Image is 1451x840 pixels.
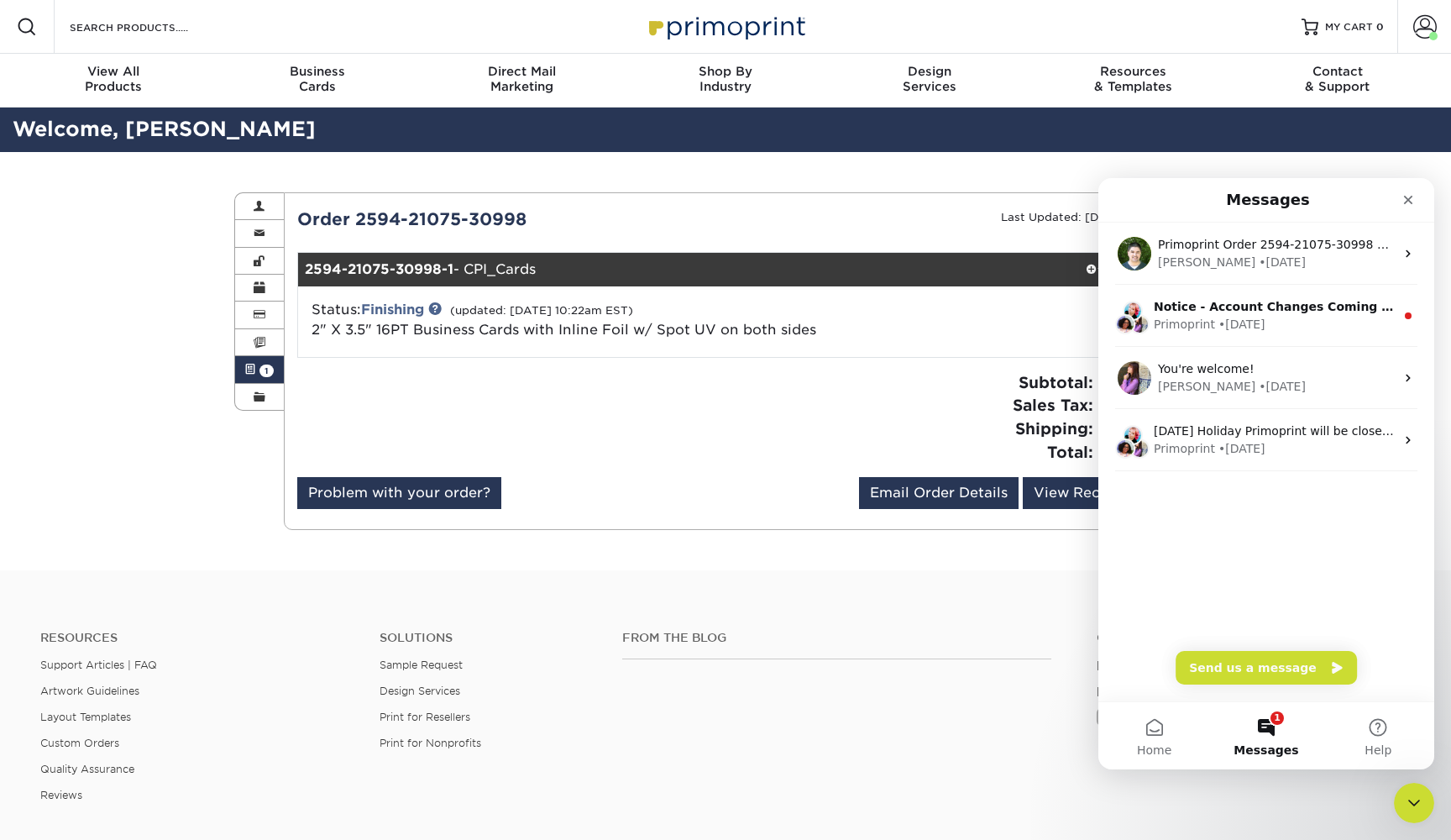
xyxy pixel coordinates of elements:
a: Finishing [361,302,424,318]
a: Design Services [380,685,460,697]
a: [EMAIL_ADDRESS][DOMAIN_NAME] [1097,685,1297,697]
span: 1 [259,365,274,377]
strong: Total: [1047,443,1093,461]
a: Contact [1097,631,1411,645]
span: Design [827,64,1031,79]
span: 0 [1376,21,1384,33]
strong: Subtotal: [1019,373,1093,391]
a: Sample Request [380,659,463,671]
iframe: Intercom live chat [1098,178,1434,769]
a: [PHONE_NUMBER] [1097,659,1201,671]
a: Support Articles | FAQ [40,659,157,671]
div: • [DATE] [120,262,167,280]
div: Cards [216,64,420,94]
span: Messages [135,566,200,578]
img: Primoprint [642,8,809,45]
div: - CPI_Cards [298,253,1052,286]
a: Print for Resellers [380,711,470,723]
a: 2" X 3.5" 16PT Business Cards with Inline Foil w/ Spot UV on both sides [312,322,816,338]
a: Layout Templates [40,711,131,723]
div: Primoprint [55,262,117,280]
span: Direct Mail [420,64,624,79]
a: BusinessCards [216,54,420,108]
a: Contact& Support [1235,54,1439,108]
input: SEARCH PRODUCTS..... [68,17,232,37]
strong: Shipping: [1015,419,1093,438]
a: view details [1051,253,1202,286]
small: (updated: [DATE] 10:22am EST) [450,304,633,317]
button: Send us a message [77,473,259,507]
a: Problem with your order? [297,477,501,509]
span: Resources [1031,64,1235,79]
strong: Sales Tax: [1013,396,1093,414]
h4: Resources [40,631,354,645]
span: Contact [1235,64,1439,79]
div: Marketing [420,64,624,94]
a: Artwork Guidelines [40,685,139,697]
div: view details [1051,261,1202,278]
button: Help [224,524,336,591]
a: DesignServices [827,54,1031,108]
div: Status: [299,300,901,340]
iframe: Intercom live chat [1394,783,1434,823]
span: Help [266,566,293,578]
span: MY CART [1325,20,1373,34]
a: Quality Assurance [40,763,134,775]
span: Business [216,64,420,79]
a: Custom Orders [40,737,119,749]
button: Messages [112,524,223,591]
div: Industry [624,64,828,94]
span: Home [39,566,73,578]
strong: 2594-21075-30998-1 [305,261,453,277]
a: Email Order Details [859,477,1019,509]
div: Products [12,64,216,94]
div: Order 2594-21075-30998 [285,207,751,232]
a: 1 [235,356,284,383]
span: Shop By [624,64,828,79]
h4: Solutions [380,631,597,645]
div: Services [827,64,1031,94]
a: View AllProducts [12,54,216,108]
small: Last Updated: [DATE] 10:22am EST [1001,211,1203,223]
h4: From the Blog [622,631,1052,645]
span: View All [12,64,216,79]
a: Shop ByIndustry [624,54,828,108]
a: View Receipt [1023,477,1139,509]
div: & Templates [1031,64,1235,94]
a: Print for Nonprofits [380,737,481,749]
a: Direct MailMarketing [420,54,624,108]
a: Resources& Templates [1031,54,1235,108]
div: & Support [1235,64,1439,94]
